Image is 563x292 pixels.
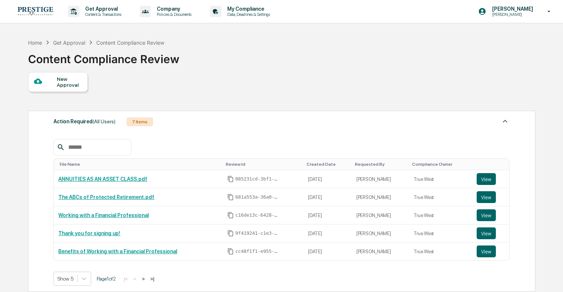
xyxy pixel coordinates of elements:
div: Toggle SortBy [60,162,220,167]
td: [PERSON_NAME] [352,206,409,224]
td: [DATE] [304,243,352,260]
span: Copy Id [227,230,234,237]
td: [PERSON_NAME] [352,170,409,188]
div: Toggle SortBy [307,162,349,167]
div: 7 Items [127,117,153,126]
div: Toggle SortBy [412,162,469,167]
img: logo [18,7,53,16]
img: caret [501,117,510,126]
div: Toggle SortBy [478,162,507,167]
button: > [139,276,147,282]
p: My Compliance [221,6,274,12]
td: True West [409,224,472,243]
a: View [477,173,505,185]
button: < [131,276,139,282]
div: Content Compliance Review [96,39,164,46]
a: Benefits of Working with a Financial Professional [58,248,177,254]
button: View [477,245,496,257]
iframe: Open customer support [539,268,559,288]
button: View [477,227,496,239]
div: New Approval [57,76,82,88]
a: View [477,227,505,239]
div: Home [28,39,42,46]
a: ANNUITIES AS AN ASSET CLASS.pdf [58,176,147,182]
button: View [477,173,496,185]
div: Content Compliance Review [28,47,179,66]
td: [DATE] [304,224,352,243]
p: Get Approval [79,6,125,12]
td: [PERSON_NAME] [352,243,409,260]
div: Toggle SortBy [226,162,301,167]
button: >| [148,276,156,282]
p: Company [151,6,195,12]
span: 681a553a-36a0-440c-bc71-c511afe4472e [235,194,280,200]
td: [PERSON_NAME] [352,224,409,243]
span: Copy Id [227,248,234,255]
span: (All Users) [93,118,115,124]
span: cc48f1f1-e955-4d97-a88e-47c6a179c046 [235,248,280,254]
button: View [477,209,496,221]
button: View [477,191,496,203]
td: True West [409,206,472,224]
a: View [477,245,505,257]
div: Action Required [53,117,115,126]
p: [PERSON_NAME] [486,12,537,17]
p: Content & Transactions [79,12,125,17]
span: Copy Id [227,212,234,219]
a: View [477,209,505,221]
span: Copy Id [227,194,234,200]
td: [DATE] [304,206,352,224]
td: True West [409,170,472,188]
td: [PERSON_NAME] [352,188,409,206]
span: Page 1 of 2 [97,276,116,282]
p: Policies & Documents [151,12,195,17]
span: 085231cd-3bf1-49cd-8edf-8e5c63198b44 [235,176,280,182]
span: c16de13c-6428-4fda-9cf8-1ae10db9bf8f [235,212,280,218]
div: Toggle SortBy [355,162,406,167]
td: [DATE] [304,170,352,188]
div: Get Approval [53,39,85,46]
button: |< [121,276,130,282]
a: Thank you for signing up! [58,230,120,236]
p: [PERSON_NAME] [486,6,537,12]
a: View [477,191,505,203]
a: The ABCs of Protected Retirement.pdf [58,194,154,200]
p: Data, Deadlines & Settings [221,12,274,17]
td: True West [409,188,472,206]
span: Copy Id [227,176,234,182]
td: True West [409,243,472,260]
td: [DATE] [304,188,352,206]
span: 9f419241-c1e3-49c2-997d-d46bd0652bc5 [235,230,280,236]
a: Working with a Financial Professional [58,212,149,218]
